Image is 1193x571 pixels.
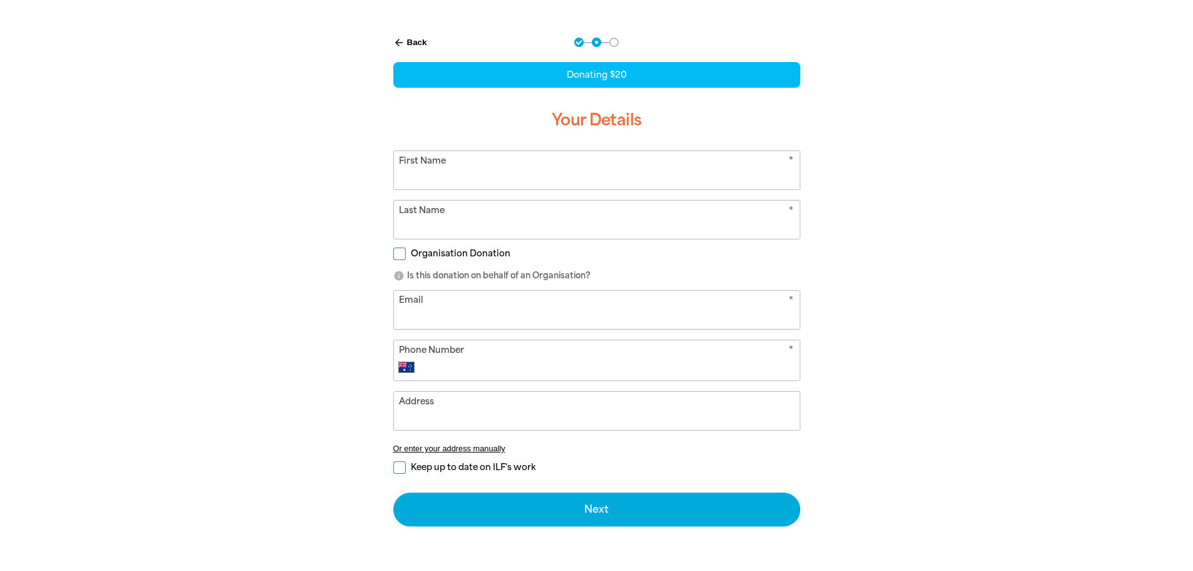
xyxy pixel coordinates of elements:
[393,37,405,48] i: arrow_back
[388,32,432,53] button: Back
[592,38,601,47] button: Navigate to step 2 of 3 to enter your details
[411,248,510,259] span: Organisation Donation
[574,38,584,47] button: Navigate to step 1 of 3 to enter your donation amount
[393,270,405,281] i: info
[393,461,406,474] input: Keep up to date on ILF's work
[393,248,406,260] input: Organisation Donation
[393,270,800,282] p: Is this donation on behalf of an Organisation?
[393,62,800,88] div: Donating $20
[393,100,800,140] h3: Your Details
[788,343,793,359] i: Required
[411,461,535,473] span: Keep up to date on ILF's work
[609,38,619,47] button: Navigate to step 3 of 3 to enter your payment details
[393,444,800,453] button: Or enter your address manually
[393,493,800,526] button: Next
